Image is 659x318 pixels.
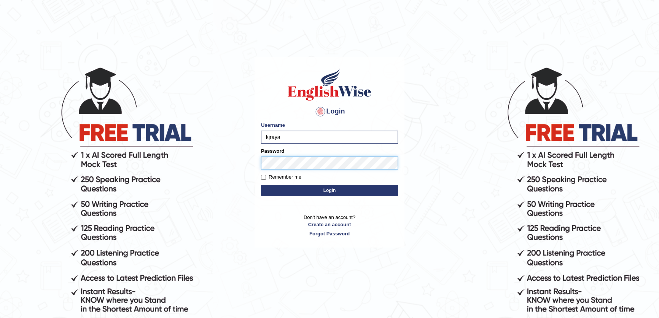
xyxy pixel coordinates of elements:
[261,230,398,237] a: Forgot Password
[261,147,284,155] label: Password
[261,173,301,181] label: Remember me
[286,67,373,102] img: Logo of English Wise sign in for intelligent practice with AI
[261,221,398,228] a: Create an account
[261,185,398,196] button: Login
[261,105,398,118] h4: Login
[261,214,398,237] p: Don't have an account?
[261,175,266,180] input: Remember me
[261,121,285,129] label: Username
